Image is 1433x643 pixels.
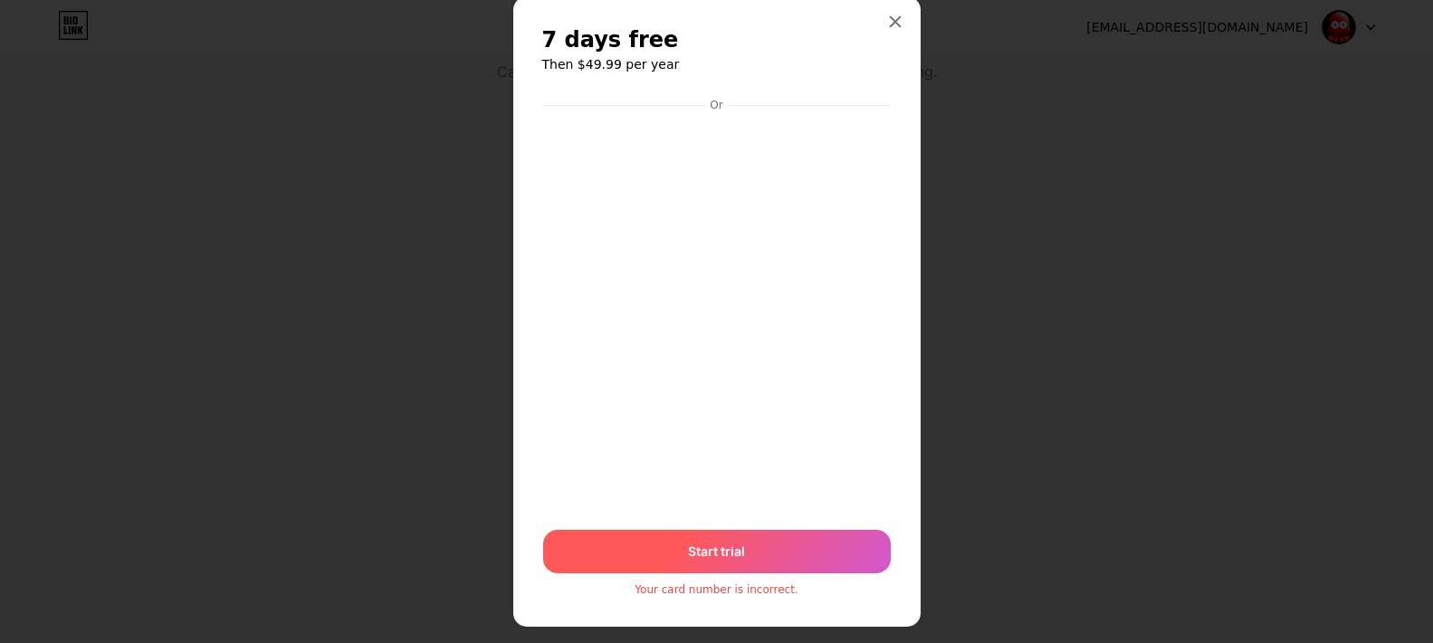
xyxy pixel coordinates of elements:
h6: Then $49.99 per year [542,55,892,73]
div: Your card number is incorrect. [635,582,798,597]
span: 7 days free [542,25,679,54]
span: Start trial [688,542,745,561]
iframe: Secure payment input frame [540,114,894,512]
div: Or [706,98,726,112]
